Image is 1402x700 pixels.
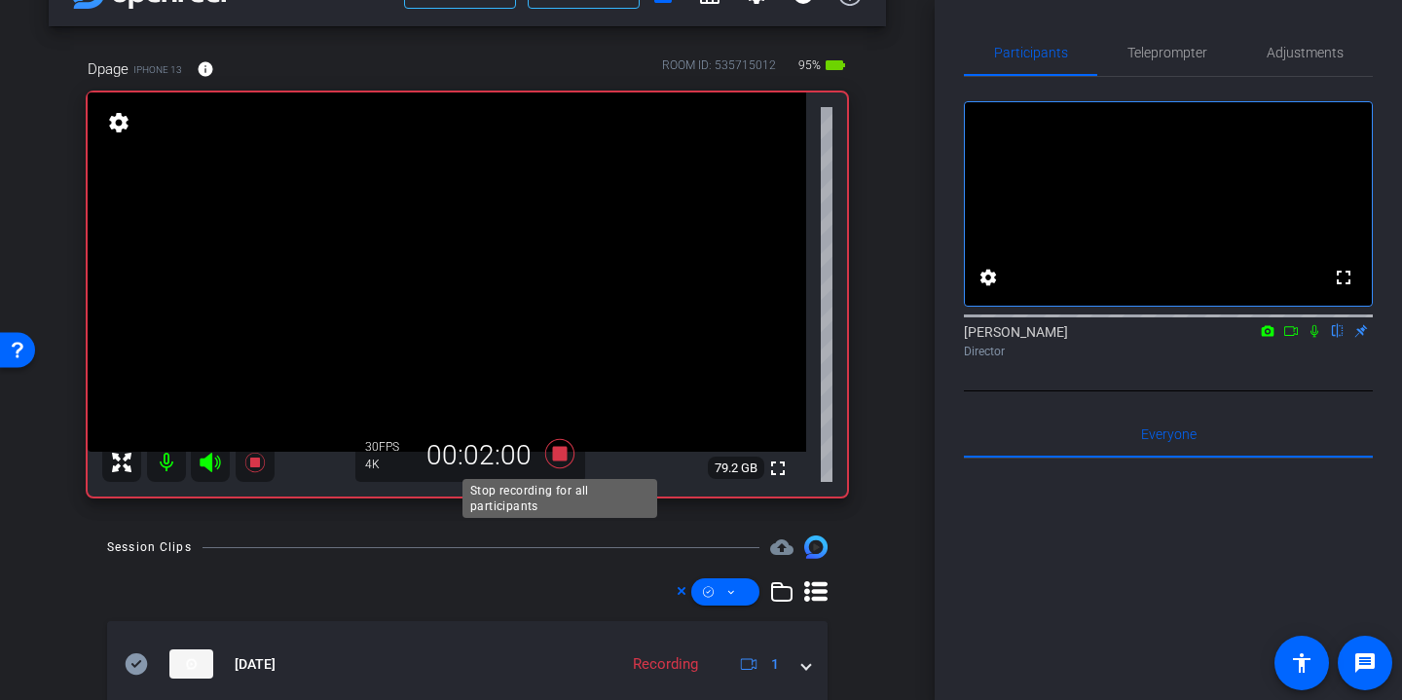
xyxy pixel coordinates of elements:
[1141,427,1197,441] span: Everyone
[1127,46,1207,59] span: Teleprompter
[994,46,1068,59] span: Participants
[770,535,793,559] span: Destinations for your clips
[462,479,657,518] div: Stop recording for all participants
[197,60,214,78] mat-icon: info
[1326,321,1349,339] mat-icon: flip
[964,343,1373,360] div: Director
[662,56,776,85] div: ROOM ID: 535715012
[88,58,129,80] span: Dpage
[770,535,793,559] mat-icon: cloud_upload
[795,50,824,81] span: 95%
[1267,46,1344,59] span: Adjustments
[623,653,708,676] div: Recording
[169,649,213,679] img: thumb-nail
[414,439,544,472] div: 00:02:00
[379,440,399,454] span: FPS
[235,654,276,675] span: [DATE]
[105,111,132,134] mat-icon: settings
[365,457,414,472] div: 4K
[1290,651,1313,675] mat-icon: accessibility
[1353,651,1377,675] mat-icon: message
[771,654,779,675] span: 1
[964,322,1373,360] div: [PERSON_NAME]
[365,439,414,455] div: 30
[708,457,764,480] span: 79.2 GB
[107,537,192,557] div: Session Clips
[977,266,1000,289] mat-icon: settings
[766,457,790,480] mat-icon: fullscreen
[1332,266,1355,289] mat-icon: fullscreen
[133,62,182,77] span: iPhone 13
[804,535,828,559] img: Session clips
[824,54,847,77] mat-icon: battery_std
